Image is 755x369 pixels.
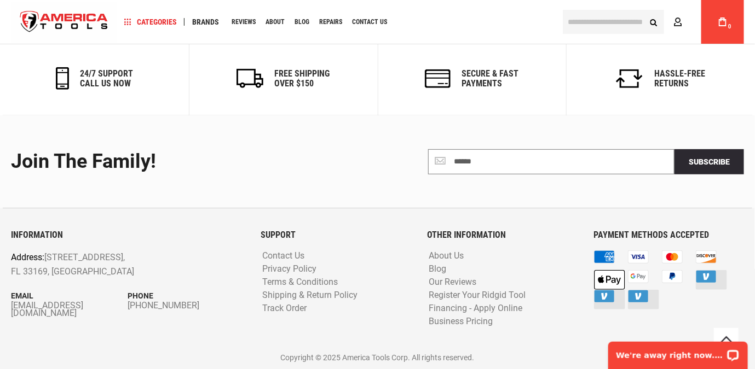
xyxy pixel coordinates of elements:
a: Contact Us [260,251,307,261]
span: About [266,19,285,25]
a: Shipping & Return Policy [260,290,360,301]
p: Email [11,290,128,302]
a: [PHONE_NUMBER] [128,302,244,309]
a: store logo [11,2,117,43]
button: Subscribe [675,149,744,174]
p: [STREET_ADDRESS], FL 33169, [GEOGRAPHIC_DATA] [11,250,198,278]
a: Privacy Policy [260,264,319,274]
a: Business Pricing [427,317,496,327]
span: Reviews [232,19,256,25]
a: About Us [427,251,467,261]
h6: Hassle-Free Returns [654,69,705,88]
span: Address: [11,252,44,262]
h6: OTHER INFORMATION [428,230,578,240]
a: Our Reviews [427,277,480,288]
h6: PAYMENT METHODS ACCEPTED [594,230,744,240]
a: Contact Us [347,15,392,30]
span: Contact Us [352,19,387,25]
a: Reviews [227,15,261,30]
a: Blog [290,15,314,30]
a: Financing - Apply Online [427,303,526,314]
img: America Tools [11,2,117,43]
span: Brands [192,18,219,26]
a: Track Order [260,303,309,314]
span: Subscribe [689,157,730,166]
h6: 24/7 support call us now [80,69,133,88]
a: Register Your Ridgid Tool [427,290,529,301]
a: Blog [427,264,449,274]
div: Join the Family! [11,151,370,173]
p: Phone [128,290,244,302]
button: Search [643,11,664,32]
p: Copyright © 2025 America Tools Corp. All rights reserved. [11,352,744,364]
a: Terms & Conditions [260,277,341,288]
a: Repairs [314,15,347,30]
span: Categories [124,18,177,26]
span: Repairs [319,19,342,25]
h6: Free Shipping Over $150 [274,69,330,88]
h6: SUPPORT [261,230,411,240]
a: About [261,15,290,30]
span: Blog [295,19,309,25]
a: [EMAIL_ADDRESS][DOMAIN_NAME] [11,302,128,317]
a: Categories [119,15,182,30]
h6: secure & fast payments [462,69,518,88]
span: 0 [728,24,731,30]
h6: INFORMATION [11,230,244,240]
a: Brands [187,15,224,30]
iframe: LiveChat chat widget [601,335,755,369]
